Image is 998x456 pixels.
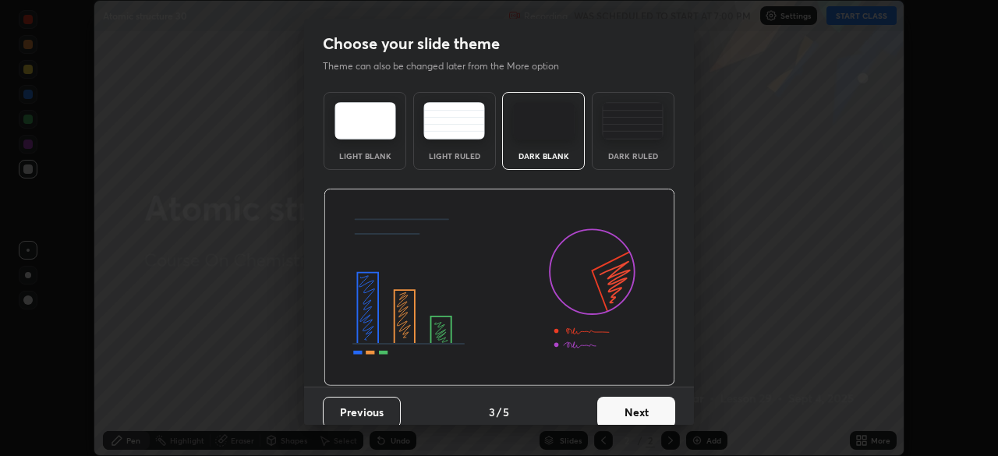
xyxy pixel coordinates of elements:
div: Light Ruled [423,152,486,160]
p: Theme can also be changed later from the More option [323,59,575,73]
div: Dark Blank [512,152,575,160]
img: lightRuledTheme.5fabf969.svg [423,102,485,140]
h4: 5 [503,404,509,420]
button: Previous [323,397,401,428]
img: darkTheme.f0cc69e5.svg [513,102,575,140]
div: Light Blank [334,152,396,160]
div: Dark Ruled [602,152,664,160]
img: lightTheme.e5ed3b09.svg [334,102,396,140]
button: Next [597,397,675,428]
h4: / [497,404,501,420]
h4: 3 [489,404,495,420]
img: darkRuledTheme.de295e13.svg [602,102,664,140]
img: darkThemeBanner.d06ce4a2.svg [324,189,675,387]
h2: Choose your slide theme [323,34,500,54]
